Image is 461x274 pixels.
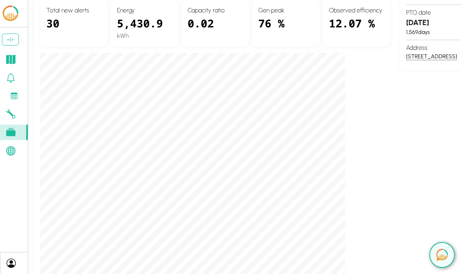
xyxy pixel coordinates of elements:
[188,6,243,15] h4: Capacity ratio
[329,15,384,41] div: 12.07 %
[258,15,314,41] div: 76 %
[117,15,172,31] div: 5,430.9
[188,15,243,41] div: 0.02
[1,5,20,22] img: LCOE.ai
[46,6,102,15] h4: Total new alerts
[117,31,172,41] div: kWh
[436,249,448,261] img: open chat
[329,6,384,15] h4: Observed efficiency
[258,6,314,15] h4: Gen peak
[117,6,172,15] h4: Energy
[46,15,102,41] div: 30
